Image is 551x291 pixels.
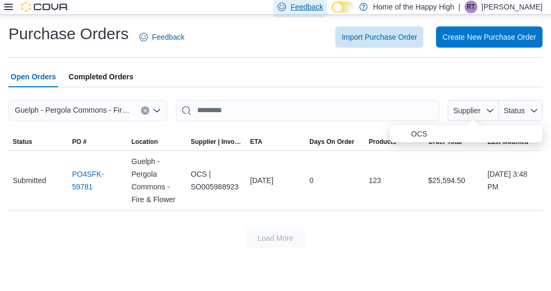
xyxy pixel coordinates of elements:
[448,100,499,121] button: Supplier
[11,66,56,87] span: Open Orders
[141,106,149,115] button: Clear input
[152,32,184,42] span: Feedback
[483,163,543,197] div: [DATE] 3:48 PM
[373,1,454,13] p: Home of the Happy High
[411,128,536,140] span: OCS
[15,104,130,116] span: Guelph - Pergola Commons - Fire & Flower
[290,2,323,12] span: Feedback
[369,138,396,146] span: Products
[458,1,460,13] p: |
[499,100,543,121] button: Status
[482,1,543,13] p: [PERSON_NAME]
[72,138,86,146] span: PO #
[342,32,417,42] span: Import Purchase Order
[68,133,127,150] button: PO #
[442,32,536,42] span: Create New Purchase Order
[436,26,543,48] button: Create New Purchase Order
[186,163,246,197] div: OCS | SO005988923
[365,133,424,150] button: Products
[21,2,69,12] img: Cova
[191,138,242,146] span: Supplier | Invoice Number
[465,1,477,13] div: Rachel Turner
[246,170,305,191] div: [DATE]
[335,26,423,48] button: Import Purchase Order
[454,106,481,115] span: Supplier
[504,106,525,115] span: Status
[131,155,182,206] span: Guelph - Pergola Commons - Fire & Flower
[8,23,129,44] h1: Purchase Orders
[369,174,381,187] span: 123
[309,138,354,146] span: Days On Order
[250,138,262,146] span: ETA
[13,174,46,187] span: Submitted
[8,133,68,150] button: Status
[72,168,123,193] a: PO4SFK-59781
[135,26,189,48] a: Feedback
[127,133,186,150] button: Location
[305,133,365,150] button: Days On Order
[424,170,483,191] div: $25,594.50
[467,1,475,13] span: RT
[309,174,314,187] span: 0
[390,125,543,142] ul: Supplier
[153,106,161,115] button: Open list of options
[186,133,246,150] button: Supplier | Invoice Number
[176,100,439,121] input: This is a search bar. After typing your query, hit enter to filter the results lower in the page.
[131,138,158,146] div: Location
[390,125,543,142] li: OCS
[258,233,294,243] span: Load More
[246,133,305,150] button: ETA
[69,66,134,87] span: Completed Orders
[332,2,354,13] input: Dark Mode
[13,138,32,146] span: Status
[246,228,305,249] button: Load More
